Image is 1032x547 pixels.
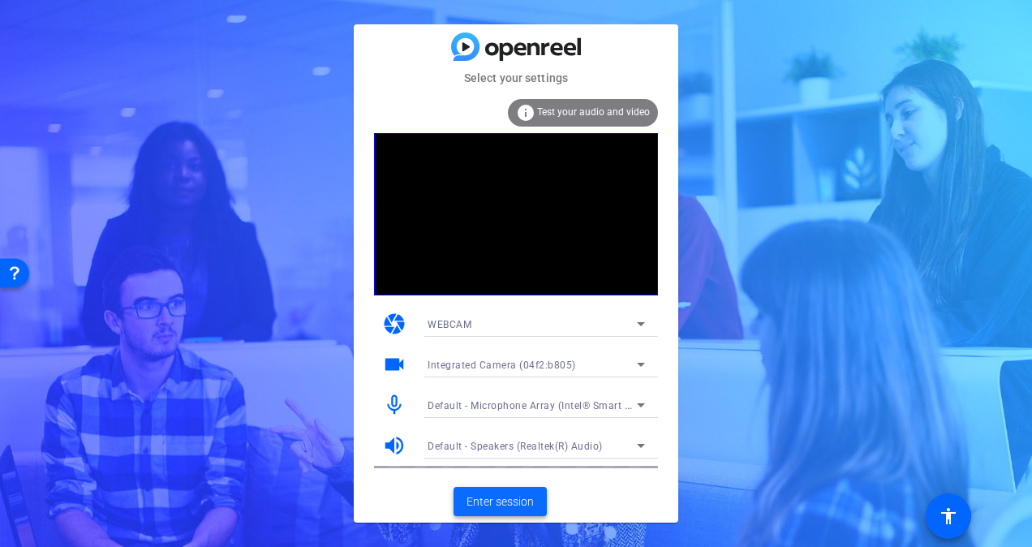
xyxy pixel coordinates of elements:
mat-icon: volume_up [382,433,406,458]
span: Integrated Camera (04f2:b805) [428,360,576,371]
img: blue-gradient.svg [451,32,581,61]
mat-card-subtitle: Select your settings [354,69,678,87]
span: Test your audio and video [537,106,650,118]
span: Default - Speakers (Realtek(R) Audio) [428,441,603,452]
span: WEBCAM [428,319,471,330]
mat-icon: info [516,103,535,123]
mat-icon: videocam [382,352,406,377]
button: Enter session [454,487,547,516]
mat-icon: mic_none [382,393,406,417]
span: Enter session [467,493,534,510]
span: Default - Microphone Array (Intel® Smart Sound Technology for Digital Microphones) [428,398,830,411]
mat-icon: camera [382,312,406,336]
mat-icon: accessibility [939,506,958,526]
